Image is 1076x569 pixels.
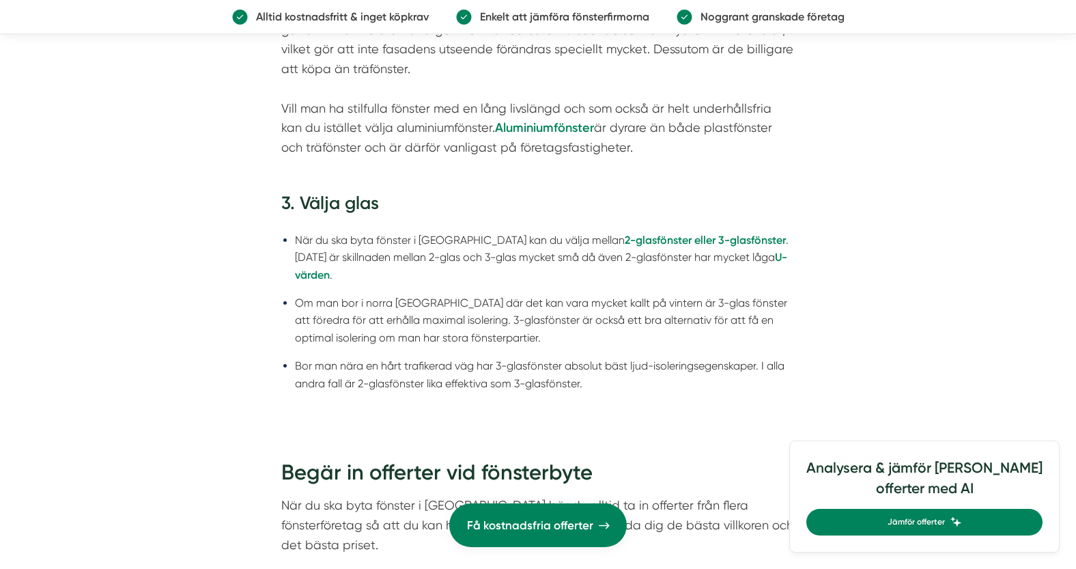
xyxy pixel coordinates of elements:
p: Alltid kostnadsfritt & inget köpkrav [248,8,429,25]
strong: träfönster [726,23,782,38]
p: Enkelt att jämföra fönsterfirmorna [472,8,649,25]
a: Aluminiumfönster [495,120,594,135]
li: Om man bor i norra [GEOGRAPHIC_DATA] där det kan vara mycket kallt på vintern är 3-glas fönster a... [295,294,795,346]
span: Få kostnadsfria offerter [467,516,593,535]
li: När du ska byta fönster i [GEOGRAPHIC_DATA] kan du välja mellan . [DATE] är skillnaden mellan 2-g... [295,232,795,283]
li: Bor man nära en hårt trafikerad väg har 3-glasfönster absolut bäst ljud-isoleringsegenskaper. I a... [295,357,795,392]
p: Noggrant granskade företag [692,8,845,25]
a: Få kostnadsfria offerter [449,503,627,547]
a: U-värden [295,251,787,281]
span: Jämför offerter [888,516,945,529]
a: Jämför offerter [806,509,1043,536]
a: 2-glasfönster eller 3-glasfönster [625,234,786,247]
h3: 3. Välja glas [281,191,795,223]
h4: Analysera & jämför [PERSON_NAME] offerter med AI [806,458,1043,509]
h2: Begär in offerter vid fönsterbyte [281,458,795,496]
